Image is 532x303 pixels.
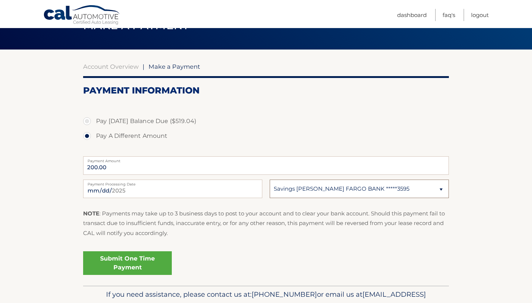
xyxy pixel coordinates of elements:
a: Logout [471,9,489,21]
input: Payment Date [83,180,262,198]
a: Account Overview [83,63,139,70]
a: Submit One Time Payment [83,251,172,275]
input: Payment Amount [83,156,449,175]
label: Payment Processing Date [83,180,262,185]
p: : Payments may take up to 3 business days to post to your account and to clear your bank account.... [83,209,449,238]
label: Pay [DATE] Balance Due ($519.04) [83,114,449,129]
span: Make a Payment [149,63,200,70]
a: Cal Automotive [43,5,121,26]
a: Dashboard [397,9,427,21]
a: FAQ's [443,9,455,21]
strong: NOTE [83,210,99,217]
label: Payment Amount [83,156,449,162]
h2: Payment Information [83,85,449,96]
label: Pay A Different Amount [83,129,449,143]
span: [PHONE_NUMBER] [252,290,317,299]
span: | [143,63,144,70]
